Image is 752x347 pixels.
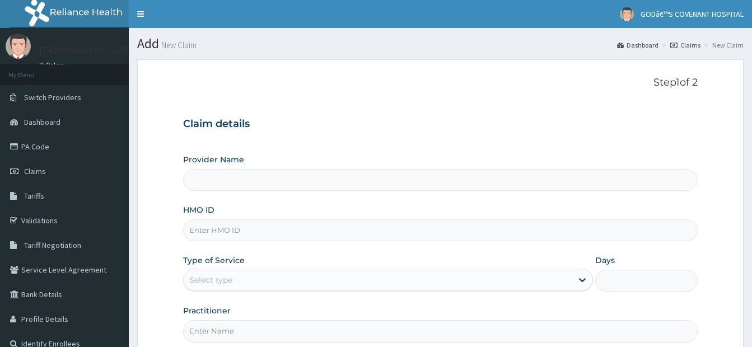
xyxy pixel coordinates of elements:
[595,255,615,266] label: Days
[24,117,60,127] span: Dashboard
[183,118,698,130] h3: Claim details
[183,204,214,215] label: HMO ID
[183,305,231,316] label: Practitioner
[183,255,245,266] label: Type of Service
[641,9,744,19] span: GODâ€™S COVENANT HOSPITAL
[183,77,698,89] p: Step 1 of 2
[24,240,81,250] span: Tariff Negotiation
[183,219,698,241] input: Enter HMO ID
[24,92,81,102] span: Switch Providers
[137,36,744,51] h1: Add
[39,45,241,55] p: [DEMOGRAPHIC_DATA]’S [GEOGRAPHIC_DATA]
[183,320,698,342] input: Enter Name
[159,41,197,49] small: New Claim
[39,61,66,69] a: Online
[702,40,744,50] li: New Claim
[620,7,634,21] img: User Image
[24,191,44,201] span: Tariffs
[24,166,46,176] span: Claims
[6,34,31,59] img: User Image
[617,40,658,50] a: Dashboard
[189,274,232,285] div: Select type
[670,40,700,50] a: Claims
[183,154,244,165] label: Provider Name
